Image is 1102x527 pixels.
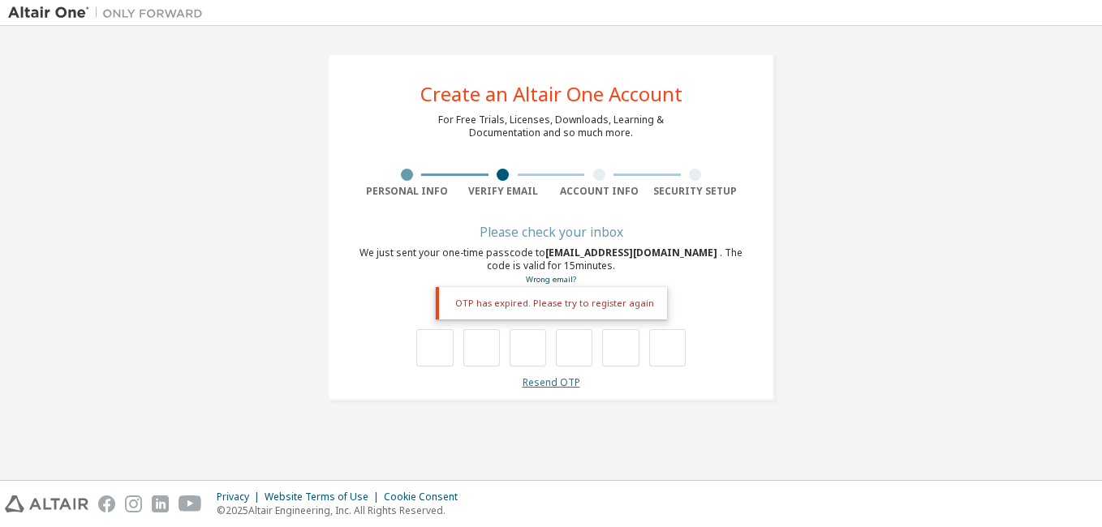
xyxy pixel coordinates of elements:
[526,274,576,285] a: Go back to the registration form
[217,503,467,517] p: © 2025 Altair Engineering, Inc. All Rights Reserved.
[179,495,202,512] img: youtube.svg
[359,246,743,286] div: We just sent your one-time passcode to . The code is valid for 15 minutes.
[265,491,384,503] div: Website Terms of Use
[420,84,682,104] div: Create an Altair One Account
[436,287,667,319] div: OTP has expired. Please try to register again
[359,227,743,237] div: Please check your inbox
[455,185,552,198] div: Verify Email
[152,495,169,512] img: linkedin.svg
[125,495,142,512] img: instagram.svg
[648,185,744,198] div: Security Setup
[5,495,88,512] img: altair_logo.svg
[359,185,455,198] div: Personal Info
[8,5,211,21] img: Altair One
[217,491,265,503] div: Privacy
[438,114,664,139] div: For Free Trials, Licenses, Downloads, Learning & Documentation and so much more.
[545,246,720,259] span: [EMAIL_ADDRESS][DOMAIN_NAME]
[384,491,467,503] div: Cookie Consent
[551,185,648,198] div: Account Info
[523,375,580,389] a: Resend OTP
[98,495,115,512] img: facebook.svg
